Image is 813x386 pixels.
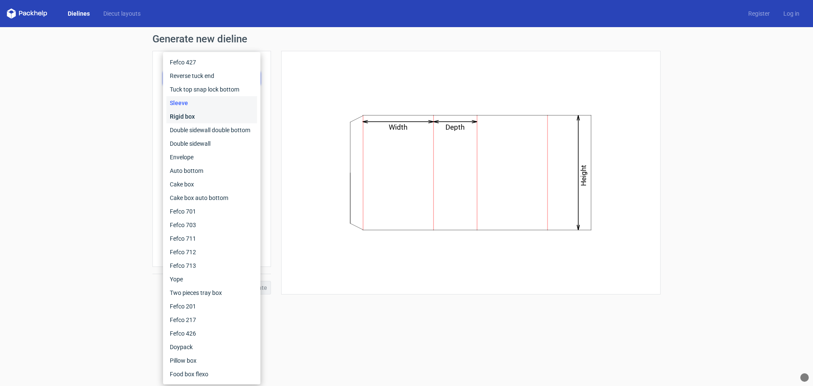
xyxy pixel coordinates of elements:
[166,123,257,137] div: Double sidewall double bottom
[166,232,257,245] div: Fefco 711
[166,313,257,327] div: Fefco 217
[166,286,257,300] div: Two pieces tray box
[166,69,257,83] div: Reverse tuck end
[166,110,257,123] div: Rigid box
[166,164,257,178] div: Auto bottom
[446,123,465,131] text: Depth
[166,354,257,367] div: Pillow box
[61,9,97,18] a: Dielines
[580,165,588,186] text: Height
[166,327,257,340] div: Fefco 426
[166,178,257,191] div: Cake box
[166,245,257,259] div: Fefco 712
[152,34,661,44] h1: Generate new dieline
[777,9,806,18] a: Log in
[166,137,257,150] div: Double sidewall
[166,272,257,286] div: Yope
[166,96,257,110] div: Sleeve
[166,150,257,164] div: Envelope
[166,191,257,205] div: Cake box auto bottom
[166,83,257,96] div: Tuck top snap lock bottom
[166,218,257,232] div: Fefco 703
[741,9,777,18] a: Register
[389,123,408,131] text: Width
[166,56,257,69] div: Fefco 427
[166,205,257,218] div: Fefco 701
[166,300,257,313] div: Fefco 201
[166,259,257,272] div: Fefco 713
[800,373,809,382] div: What Font?
[97,9,147,18] a: Diecut layouts
[166,367,257,381] div: Food box flexo
[166,340,257,354] div: Doypack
